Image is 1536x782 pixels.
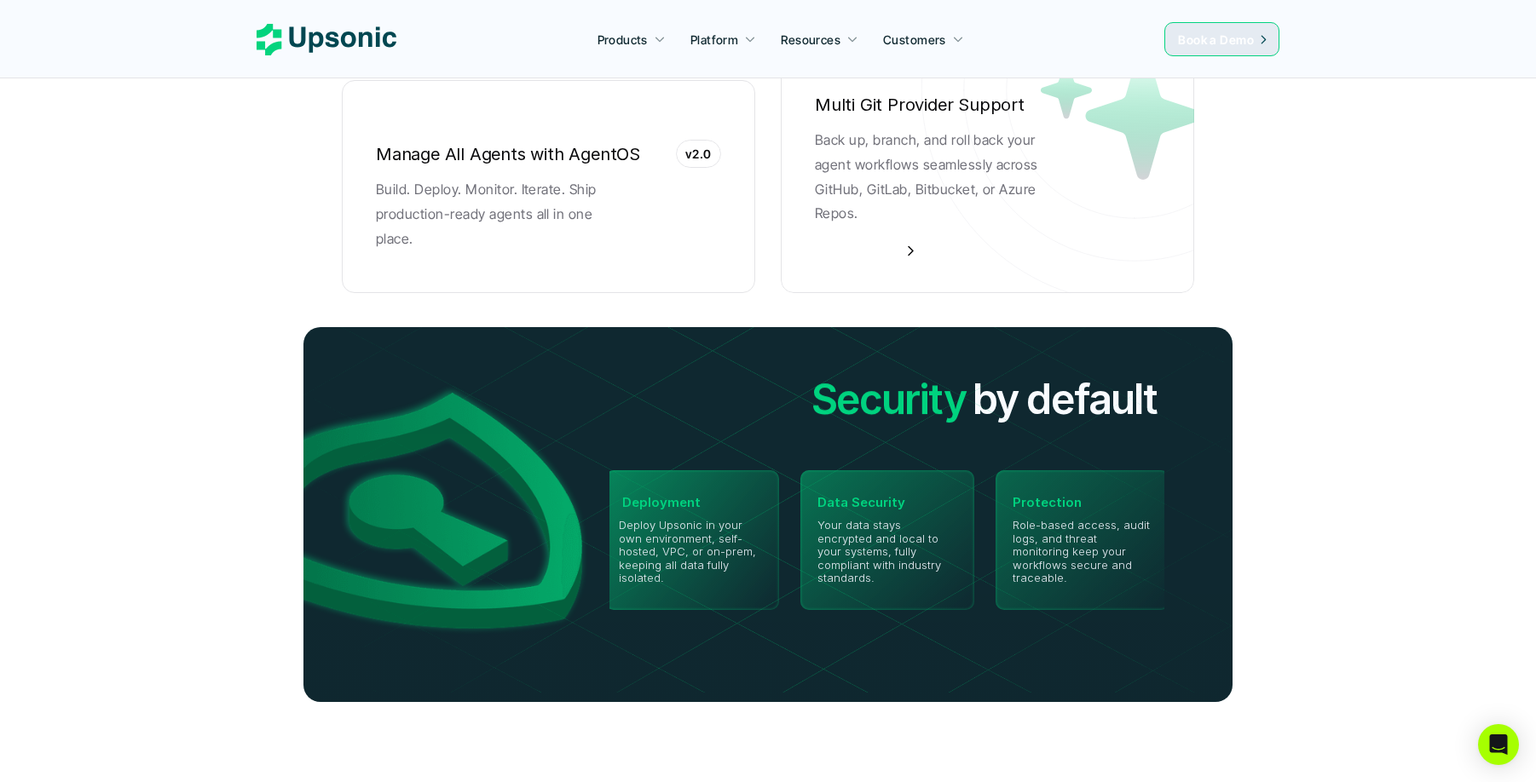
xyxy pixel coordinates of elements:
p: Build. Deploy. Monitor. Iterate. Ship production-ready agents all in one place. [376,177,632,250]
span: Book a Demo [1178,32,1254,47]
h6: Manage All Agents with AgentOS [376,140,721,169]
p: Products [598,31,648,49]
a: Book a Demo [815,243,917,259]
div: Open Intercom Messenger [1478,724,1519,765]
p: v2.0 [685,145,712,163]
p: Back up, branch, and roll back your agent workflows seamlessly across GitHub, GitLab, Bitbucket, ... [815,128,1071,226]
p: Customers [883,31,946,49]
span: Book a Demo [815,242,899,259]
a: Book a Demo [1164,22,1279,56]
a: Products [587,24,676,55]
p: Platform [690,31,738,49]
p: Resources [781,31,840,49]
h6: Multi Git Provider Support [815,90,1160,119]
